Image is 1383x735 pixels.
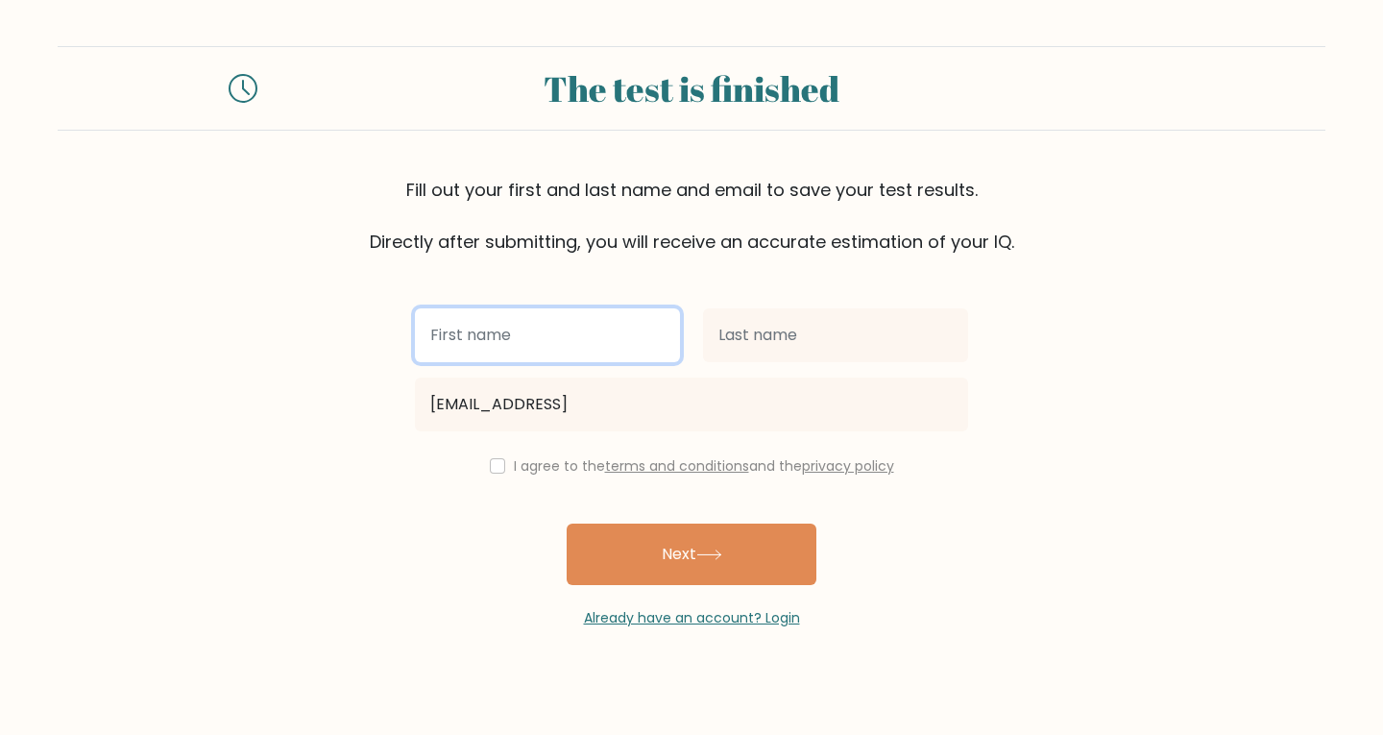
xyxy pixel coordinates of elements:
[567,524,816,585] button: Next
[514,456,894,476] label: I agree to the and the
[415,378,968,431] input: Email
[584,608,800,627] a: Already have an account? Login
[802,456,894,476] a: privacy policy
[703,308,968,362] input: Last name
[58,177,1325,255] div: Fill out your first and last name and email to save your test results. Directly after submitting,...
[415,308,680,362] input: First name
[605,456,749,476] a: terms and conditions
[280,62,1103,114] div: The test is finished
